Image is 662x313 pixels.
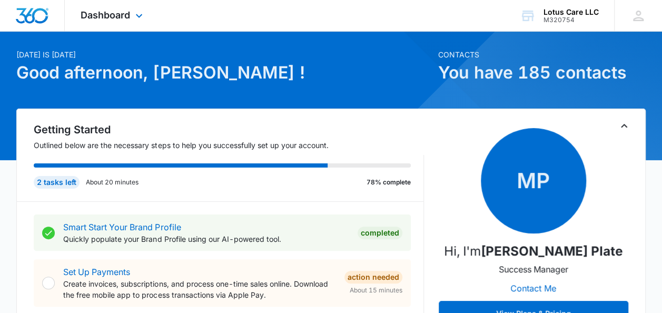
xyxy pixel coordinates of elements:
span: About 15 minutes [350,286,402,295]
strong: [PERSON_NAME] Plate [481,243,623,259]
h1: You have 185 contacts [438,60,646,85]
p: Success Manager [499,263,568,276]
div: Action Needed [344,271,402,283]
p: Contacts [438,49,646,60]
p: Outlined below are the necessary steps to help you successfully set up your account. [34,140,423,151]
button: Toggle Collapse [618,120,630,132]
div: account name [544,8,599,16]
a: Set Up Payments [63,267,130,277]
div: 2 tasks left [34,176,80,189]
p: 78% complete [367,178,411,187]
button: Contact Me [500,276,567,301]
span: Dashboard [81,9,130,21]
p: [DATE] is [DATE] [16,49,431,60]
span: MP [481,128,586,233]
p: About 20 minutes [86,178,139,187]
div: account id [544,16,599,24]
p: Hi, I'm [444,242,623,261]
p: Create invoices, subscriptions, and process one-time sales online. Download the free mobile app t... [63,278,335,300]
a: Smart Start Your Brand Profile [63,222,181,232]
p: Quickly populate your Brand Profile using our AI-powered tool. [63,233,349,244]
h2: Getting Started [34,122,423,138]
div: Completed [358,227,402,239]
h1: Good afternoon, [PERSON_NAME] ! [16,60,431,85]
